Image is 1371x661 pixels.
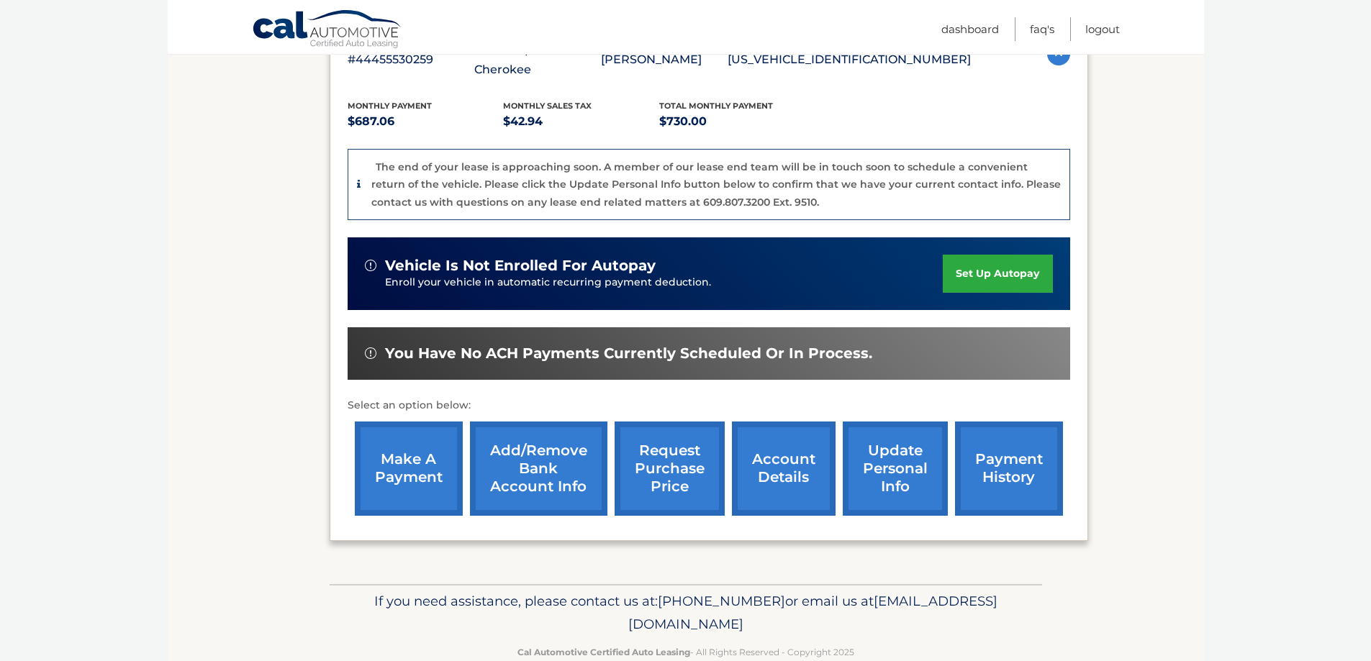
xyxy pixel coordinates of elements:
[348,101,432,111] span: Monthly Payment
[517,647,690,657] strong: Cal Automotive Certified Auto Leasing
[941,17,999,41] a: Dashboard
[503,101,592,111] span: Monthly sales Tax
[371,160,1061,209] p: The end of your lease is approaching soon. A member of our lease end team will be in touch soon t...
[732,421,836,516] a: account details
[1030,17,1054,41] a: FAQ's
[474,40,601,80] p: 2022 Jeep Grand Cherokee
[615,421,725,516] a: request purchase price
[843,421,948,516] a: update personal info
[470,421,607,516] a: Add/Remove bank account info
[339,590,1033,636] p: If you need assistance, please contact us at: or email us at
[385,257,656,275] span: vehicle is not enrolled for autopay
[1085,17,1120,41] a: Logout
[365,260,376,271] img: alert-white.svg
[355,421,463,516] a: make a payment
[365,347,376,359] img: alert-white.svg
[348,50,474,70] p: #44455530259
[601,50,728,70] p: [PERSON_NAME]
[339,644,1033,660] p: - All Rights Reserved - Copyright 2025
[659,101,773,111] span: Total Monthly Payment
[943,255,1052,293] a: set up autopay
[658,593,785,609] span: [PHONE_NUMBER]
[385,345,872,363] span: You have no ACH payments currently scheduled or in process.
[385,275,944,291] p: Enroll your vehicle in automatic recurring payment deduction.
[955,421,1063,516] a: payment history
[503,111,659,132] p: $42.94
[348,111,504,132] p: $687.06
[252,9,403,51] a: Cal Automotive
[659,111,815,132] p: $730.00
[348,397,1070,414] p: Select an option below:
[728,50,971,70] p: [US_VEHICLE_IDENTIFICATION_NUMBER]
